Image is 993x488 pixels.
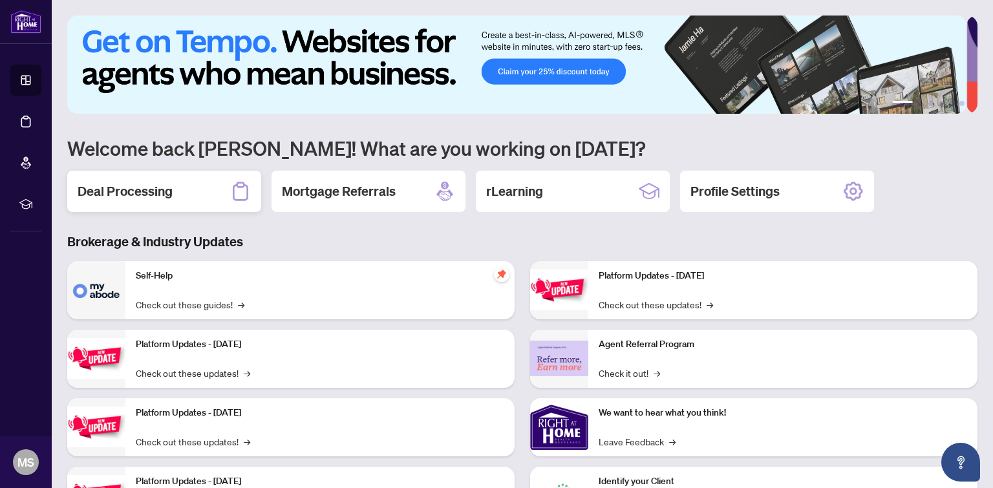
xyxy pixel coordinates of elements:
h2: Mortgage Referrals [282,182,396,200]
img: Platform Updates - September 16, 2025 [67,338,125,379]
a: Check out these guides!→ [136,297,244,312]
h2: Profile Settings [690,182,780,200]
span: → [707,297,713,312]
a: Check out these updates!→ [136,366,250,380]
a: Check out these updates!→ [599,297,713,312]
button: Open asap [941,443,980,482]
span: → [654,366,660,380]
span: → [669,434,676,449]
h1: Welcome back [PERSON_NAME]! What are you working on [DATE]? [67,136,977,160]
a: Check it out!→ [599,366,660,380]
button: 3 [928,101,934,106]
span: → [238,297,244,312]
button: 5 [949,101,954,106]
p: Self-Help [136,269,504,283]
h3: Brokerage & Industry Updates [67,233,977,251]
span: → [244,366,250,380]
p: We want to hear what you think! [599,406,967,420]
p: Platform Updates - [DATE] [136,337,504,352]
button: 1 [892,101,913,106]
p: Platform Updates - [DATE] [136,406,504,420]
img: Platform Updates - July 21, 2025 [67,407,125,447]
img: Agent Referral Program [530,341,588,376]
h2: Deal Processing [78,182,173,200]
button: 4 [939,101,944,106]
p: Agent Referral Program [599,337,967,352]
img: We want to hear what you think! [530,398,588,456]
p: Platform Updates - [DATE] [599,269,967,283]
span: → [244,434,250,449]
h2: rLearning [486,182,543,200]
img: logo [10,10,41,34]
button: 6 [959,101,965,106]
img: Slide 0 [67,16,966,114]
a: Leave Feedback→ [599,434,676,449]
img: Platform Updates - June 23, 2025 [530,270,588,310]
a: Check out these updates!→ [136,434,250,449]
span: pushpin [494,266,509,282]
img: Self-Help [67,261,125,319]
span: MS [17,453,34,471]
button: 2 [918,101,923,106]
